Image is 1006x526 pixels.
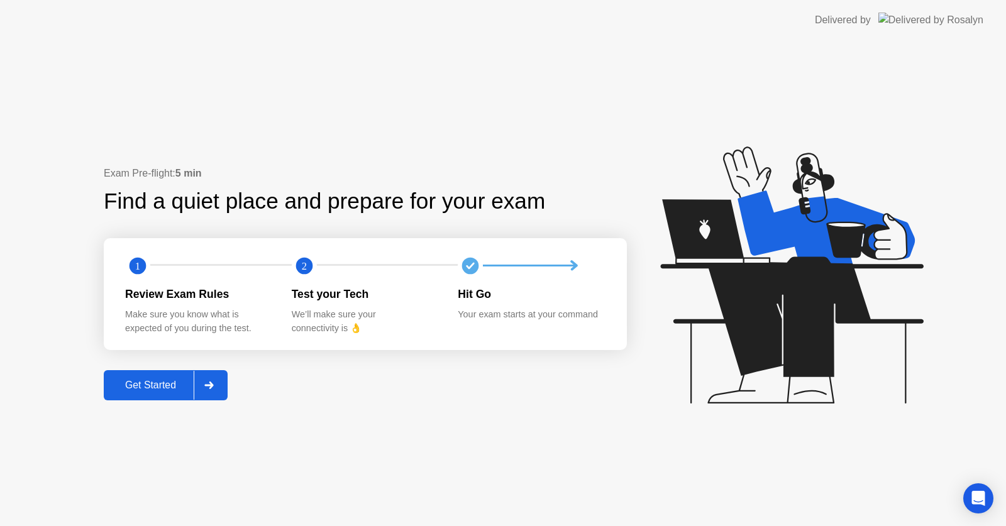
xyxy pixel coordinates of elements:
[963,483,993,513] div: Open Intercom Messenger
[302,260,307,271] text: 2
[108,380,194,391] div: Get Started
[104,166,627,181] div: Exam Pre-flight:
[135,260,140,271] text: 1
[125,308,272,335] div: Make sure you know what is expected of you during the test.
[104,185,547,218] div: Find a quiet place and prepare for your exam
[292,286,438,302] div: Test your Tech
[175,168,202,178] b: 5 min
[458,286,604,302] div: Hit Go
[104,370,228,400] button: Get Started
[458,308,604,322] div: Your exam starts at your command
[878,13,983,27] img: Delivered by Rosalyn
[125,286,272,302] div: Review Exam Rules
[292,308,438,335] div: We’ll make sure your connectivity is 👌
[815,13,871,28] div: Delivered by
